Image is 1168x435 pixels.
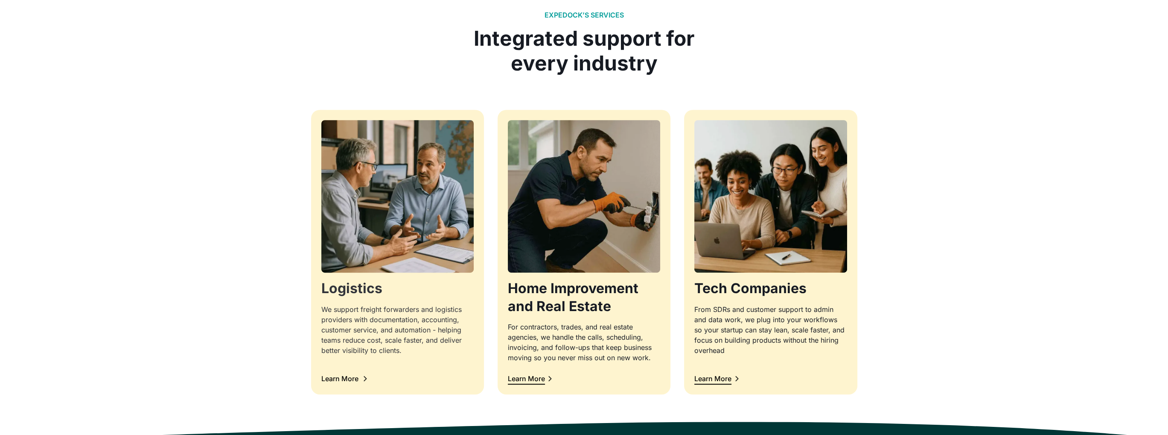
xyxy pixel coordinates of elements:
a: Tech CompaniesFrom SDRs and customer support to admin and data work, we plug into your workflows ... [684,110,857,395]
iframe: Chat Widget [1125,394,1168,435]
a: LogisticsWe support freight forwarders and logistics providers with documentation, accounting, cu... [311,110,484,395]
h3: Logistics [321,279,474,297]
h3: Tech Companies [694,279,847,297]
h3: Home Improvement and Real Estate [508,279,660,315]
h2: EXPEDOCK’S SERVICES [544,11,623,19]
div: Learn More [321,375,358,382]
div: We support freight forwarders and logistics providers with documentation, accounting, customer se... [321,304,474,356]
a: Home Improvement and Real EstateFor contractors, trades, and real estate agencies, we handle the ... [498,110,670,395]
div: Learn More [508,375,545,382]
div: From SDRs and customer support to admin and data work, we plug into your workflows so your startu... [694,304,847,356]
div: Integrated support for every industry [466,26,701,75]
div: Learn More [694,375,731,382]
div: For contractors, trades, and real estate agencies, we handle the calls, scheduling, invoicing, an... [508,322,660,363]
